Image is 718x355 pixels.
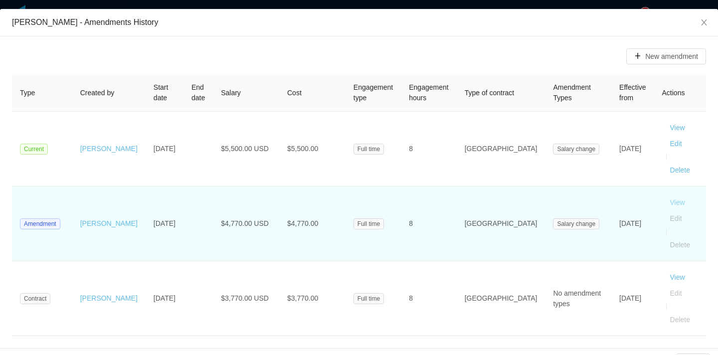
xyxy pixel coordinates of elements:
span: No amendment types [553,289,601,308]
td: [DATE] [146,261,183,336]
button: View [662,194,693,210]
a: [PERSON_NAME] [80,219,138,227]
button: View [662,269,693,285]
span: 8 [409,294,413,302]
td: [GEOGRAPHIC_DATA] [457,112,545,186]
span: $4,770.00 [287,219,318,227]
span: 8 [409,219,413,227]
span: $3,770.00 [287,294,318,302]
td: [GEOGRAPHIC_DATA] [457,261,545,336]
button: View [662,120,693,136]
button: Close [690,9,718,37]
span: Actions [662,89,685,97]
button: Delete [662,162,698,178]
span: End date [191,83,205,102]
a: [PERSON_NAME] [80,145,138,153]
td: [DATE] [611,261,654,336]
i: icon: close [700,18,708,26]
span: $5,500.00 USD [221,145,269,153]
span: Salary change [553,218,599,229]
span: Current [20,144,48,155]
span: Created by [80,89,114,97]
span: Full time [354,218,384,229]
span: Amendment [20,218,60,229]
span: 8 [409,145,413,153]
span: Engagement type [354,83,393,102]
td: [GEOGRAPHIC_DATA] [457,186,545,261]
span: $5,500.00 [287,145,318,153]
span: Contract [20,293,50,304]
span: Cost [287,89,302,97]
button: Edit [662,136,690,152]
span: Engagement hours [409,83,448,102]
span: Salary [221,89,241,97]
span: Amendment Types [553,83,590,102]
button: Edit [662,285,690,301]
td: [DATE] [146,112,183,186]
button: Edit [662,210,690,226]
span: $3,770.00 USD [221,294,269,302]
td: [DATE] [146,186,183,261]
span: $4,770.00 USD [221,219,269,227]
span: Salary change [553,144,599,155]
span: Full time [354,293,384,304]
div: [PERSON_NAME] - Amendments History [12,17,706,28]
span: Start date [154,83,169,102]
span: Full time [354,144,384,155]
span: Effective from [619,83,646,102]
td: [DATE] [611,112,654,186]
span: Type of contract [465,89,515,97]
td: [DATE] [611,186,654,261]
a: [PERSON_NAME] [80,294,138,302]
span: Type [20,89,35,97]
button: icon: plusNew amendment [626,48,706,64]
